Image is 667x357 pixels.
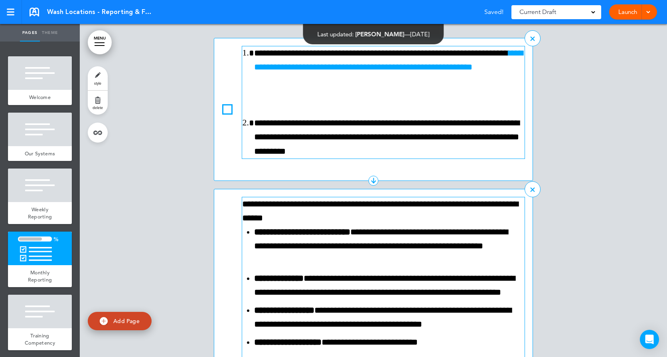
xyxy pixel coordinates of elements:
[88,312,152,331] a: Add Page
[8,90,72,105] a: Welcome
[519,6,556,18] span: Current Draft
[28,206,52,220] span: Weekly Reporting
[8,202,72,224] a: Weekly Reporting
[25,332,55,346] span: Training Competency
[113,317,140,325] span: Add Page
[8,265,72,287] a: Monthly Reporting
[640,330,659,349] div: Open Intercom Messenger
[94,81,101,85] span: style
[40,24,60,42] a: Theme
[88,91,108,115] a: delete
[318,31,430,37] div: —
[8,328,72,350] a: Training Competency
[25,150,55,157] span: Our Systems
[355,30,405,38] span: [PERSON_NAME]
[47,8,155,16] span: Wash Locations - Reporting & Forms
[88,30,112,54] a: MENU
[88,66,108,90] a: style
[28,269,52,283] span: Monthly Reporting
[318,30,354,38] span: Last updated:
[100,317,108,325] img: add.svg
[20,24,40,42] a: Pages
[484,9,503,15] span: Saved!
[8,146,72,161] a: Our Systems
[29,94,51,101] span: Welcome
[410,30,430,38] span: [DATE]
[615,4,640,20] a: Launch
[93,105,103,110] span: delete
